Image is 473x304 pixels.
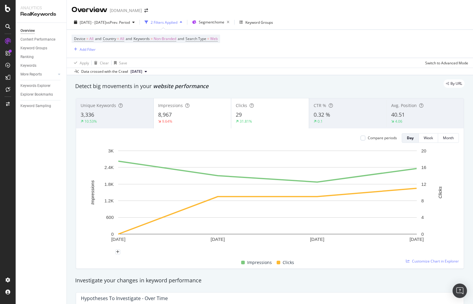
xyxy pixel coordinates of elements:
[421,148,426,153] text: 20
[81,295,168,301] div: Hypotheses to Investigate - Over Time
[104,198,114,203] text: 1.2K
[86,36,88,41] span: =
[410,237,424,242] text: [DATE]
[119,60,127,66] div: Save
[20,91,53,98] div: Explorer Bookmarks
[134,36,150,41] span: Keywords
[100,60,109,66] div: Clear
[20,36,62,43] a: Content Performance
[126,36,132,41] span: and
[75,277,465,284] div: Investigate your changes in keyword performance
[20,5,62,11] div: Analytics
[95,36,101,41] span: and
[395,119,402,124] div: 4.06
[421,198,424,203] text: 8
[108,148,114,153] text: 3K
[80,20,106,25] span: [DATE] - [DATE]
[106,215,114,220] text: 600
[245,20,273,25] div: Keyword Groups
[438,186,443,198] text: Clicks
[207,36,209,41] span: =
[412,259,459,264] span: Customize Chart in Explorer
[103,36,116,41] span: Country
[178,36,184,41] span: and
[104,165,114,170] text: 2.4K
[20,54,34,60] div: Ranking
[158,111,172,118] span: 8,967
[444,79,465,88] div: legacy label
[421,165,426,170] text: 16
[162,119,172,124] div: 9.64%
[20,103,62,109] a: Keyword Sampling
[20,36,55,43] div: Content Performance
[419,133,438,143] button: Week
[211,237,225,242] text: [DATE]
[74,36,85,41] span: Device
[106,20,130,25] span: vs Prev. Period
[314,103,326,108] span: CTR %
[117,36,119,41] span: =
[81,111,94,118] span: 3,336
[236,103,247,108] span: Clicks
[402,133,419,143] button: Day
[453,284,467,298] div: Open Intercom Messenger
[210,35,218,43] span: Web
[20,103,51,109] div: Keyword Sampling
[424,135,433,140] div: Week
[89,35,94,43] span: All
[128,68,149,75] button: [DATE]
[20,63,36,69] div: Keywords
[111,237,125,242] text: [DATE]
[80,60,89,66] div: Apply
[20,28,62,34] a: Overview
[72,17,137,27] button: [DATE] - [DATE]vsPrev. Period
[20,83,62,89] a: Keywords Explorer
[131,69,142,74] span: 2025 Sep. 20th
[112,58,127,68] button: Save
[406,259,459,264] a: Customize Chart in Explorer
[72,46,96,53] button: Add Filter
[421,182,426,187] text: 12
[247,259,272,266] span: Impressions
[190,17,232,27] button: Segment:home
[20,54,62,60] a: Ranking
[90,180,95,204] text: Impressions
[237,17,275,27] button: Keyword Groups
[283,259,294,266] span: Clicks
[391,111,405,118] span: 40.51
[20,28,35,34] div: Overview
[318,119,323,124] div: 0.1
[110,8,142,14] div: [DOMAIN_NAME]
[111,232,114,237] text: 0
[20,71,42,78] div: More Reports
[20,91,62,98] a: Explorer Bookmarks
[151,20,177,25] div: 2 Filters Applied
[154,35,176,43] span: Non-Branded
[81,148,454,252] svg: A chart.
[186,36,206,41] span: Search Type
[92,58,109,68] button: Clear
[20,83,51,89] div: Keywords Explorer
[407,135,414,140] div: Day
[144,8,148,13] div: arrow-right-arrow-left
[310,237,324,242] text: [DATE]
[20,71,56,78] a: More Reports
[421,215,424,220] text: 4
[72,5,107,15] div: Overview
[423,58,468,68] button: Switch to Advanced Mode
[450,82,462,85] span: By URL
[20,45,47,51] div: Keyword Groups
[120,35,124,43] span: All
[443,135,454,140] div: Month
[391,103,417,108] span: Avg. Position
[20,45,62,51] a: Keyword Groups
[104,182,114,187] text: 1.8K
[240,119,252,124] div: 31.81%
[421,232,424,237] text: 0
[115,250,120,254] div: plus
[368,135,397,140] div: Compare periods
[20,63,62,69] a: Keywords
[142,17,185,27] button: 2 Filters Applied
[199,20,224,25] span: Segment: home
